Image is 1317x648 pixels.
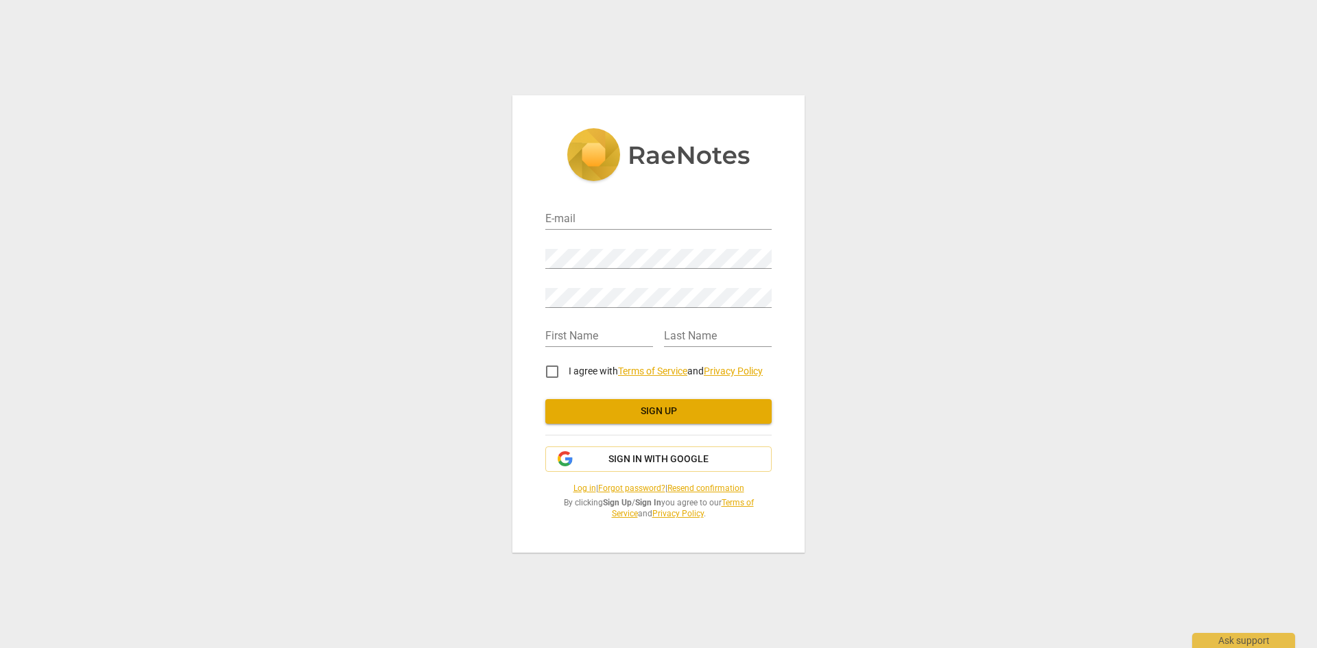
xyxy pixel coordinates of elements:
a: Log in [573,483,596,493]
a: Privacy Policy [652,509,704,518]
span: Sign up [556,405,761,418]
b: Sign Up [603,498,632,507]
a: Forgot password? [598,483,665,493]
div: Ask support [1192,633,1295,648]
img: 5ac2273c67554f335776073100b6d88f.svg [567,128,750,184]
span: By clicking / you agree to our and . [545,497,772,520]
a: Terms of Service [618,365,687,376]
button: Sign in with Google [545,446,772,472]
a: Terms of Service [612,498,754,519]
b: Sign In [635,498,661,507]
span: I agree with and [569,365,763,376]
span: Sign in with Google [608,453,709,466]
span: | | [545,483,772,494]
button: Sign up [545,399,772,424]
a: Resend confirmation [667,483,744,493]
a: Privacy Policy [704,365,763,376]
